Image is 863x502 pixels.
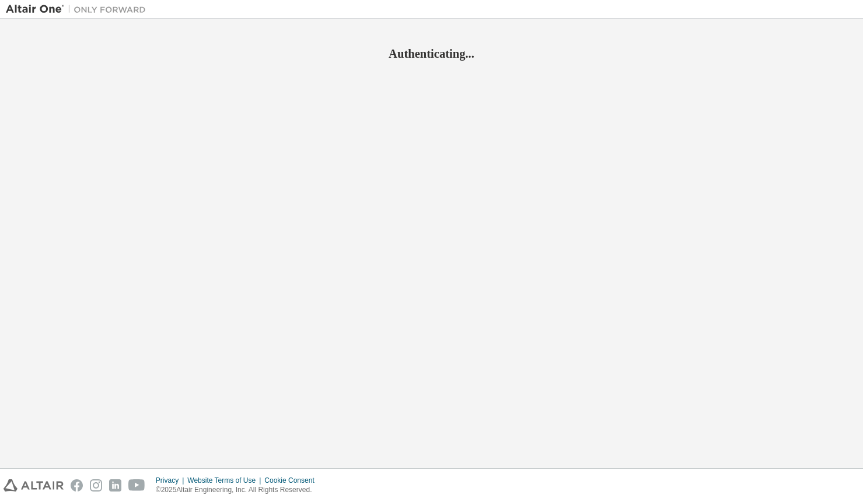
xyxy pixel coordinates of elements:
[156,485,322,495] p: © 2025 Altair Engineering, Inc. All Rights Reserved.
[264,476,321,485] div: Cookie Consent
[6,3,152,15] img: Altair One
[6,46,857,61] h2: Authenticating...
[4,479,64,492] img: altair_logo.svg
[156,476,187,485] div: Privacy
[90,479,102,492] img: instagram.svg
[187,476,264,485] div: Website Terms of Use
[109,479,121,492] img: linkedin.svg
[71,479,83,492] img: facebook.svg
[128,479,145,492] img: youtube.svg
